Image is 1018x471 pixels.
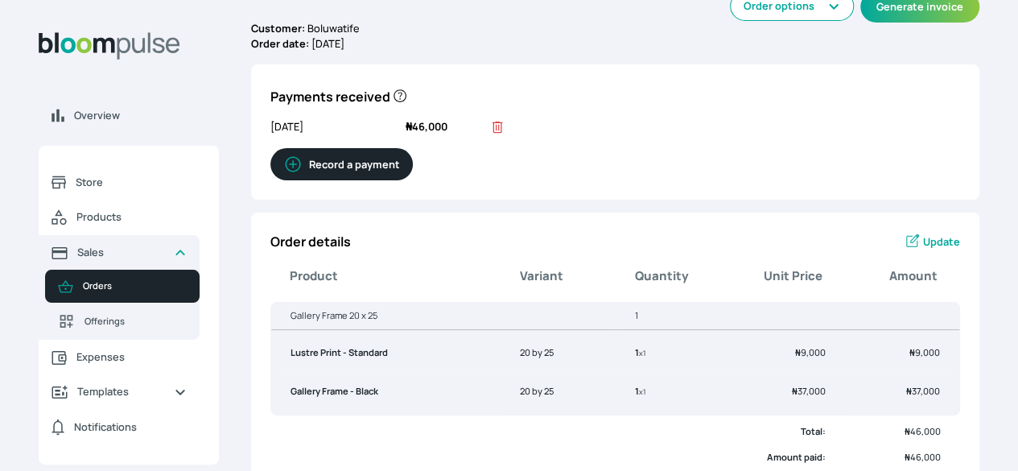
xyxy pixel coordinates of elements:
span: 37,000 [792,385,826,397]
span: 9,000 [795,346,826,358]
span: Overview [74,108,206,123]
span: 46,000 [406,119,447,134]
small: x 1 [639,386,645,397]
b: Quantity [634,267,688,286]
span: Update [923,234,960,250]
td: 1 [616,375,731,408]
span: Templates [77,384,161,399]
a: Templates [39,374,200,409]
b: Customer: [251,21,305,35]
a: Update [904,232,960,251]
span: Products [76,209,187,225]
a: Store [39,165,200,200]
td: 20 by 25 [501,375,616,408]
a: Sales [39,235,200,270]
td: Gallery Frame - Black [271,375,501,408]
span: ₦ [792,385,798,397]
td: Amount paid: [385,448,845,467]
a: Products [39,200,200,235]
span: Notifications [74,419,137,435]
span: Store [76,175,187,190]
span: ₦ [795,346,801,358]
a: Overview [39,98,219,133]
img: Bloom Logo [39,32,180,60]
span: ₦ [905,451,910,463]
span: ₦ [905,425,910,437]
span: ₦ [406,119,412,134]
b: Product [290,267,338,286]
b: Variant [520,267,563,286]
td: Lustre Print - Standard [271,337,501,370]
th: Gallery Frame 20 x 25 [271,309,616,330]
span: [DATE] [270,119,399,135]
span: Expenses [76,349,187,365]
span: 46,000 [905,425,941,437]
span: ₦ [906,385,912,397]
a: Orders [45,270,200,303]
p: Boluwatife [251,21,616,36]
b: Unit Price [764,267,822,286]
td: 1 [616,337,731,370]
span: 46,000 [905,451,941,463]
p: Order details [270,232,351,251]
b: Order date: [251,36,309,51]
small: x 1 [639,348,645,358]
p: Payments received [270,84,960,106]
a: Notifications [39,409,200,445]
th: 1 [616,309,960,330]
p: [DATE] [251,36,616,52]
a: Offerings [45,303,200,340]
td: 20 by 25 [501,337,616,370]
a: Expenses [39,340,200,374]
span: ₦ [909,346,915,358]
button: Record a payment [270,148,413,180]
b: Amount [889,267,938,286]
span: Orders [83,279,187,293]
span: Offerings [84,315,187,328]
td: Total: [385,422,845,441]
span: Sales [77,245,161,260]
span: 37,000 [906,385,940,397]
span: 9,000 [909,346,940,358]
